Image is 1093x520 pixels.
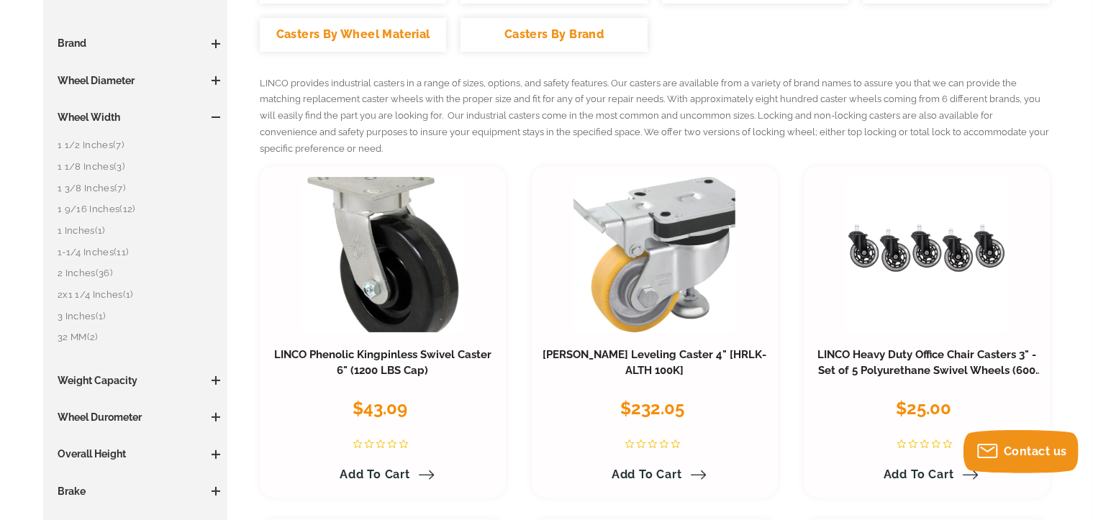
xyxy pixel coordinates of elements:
[274,348,491,377] a: LINCO Phenolic Kingpinless Swivel Caster 6" (1200 LBS Cap)
[353,398,407,419] span: $43.09
[119,204,135,214] span: (12)
[58,245,220,260] a: 1-1/4 Inches(11)
[884,467,954,481] span: Add to Cart
[603,462,707,487] a: Add to Cart
[50,373,220,388] h3: Weight Capacity
[50,110,220,124] h3: Wheel Width
[114,183,125,193] span: (7)
[96,268,112,278] span: (36)
[817,348,1042,393] a: LINCO Heavy Duty Office Chair Casters 3" - Set of 5 Polyurethane Swivel Wheels (600 LBS Cap Combi...
[331,462,435,487] a: Add to Cart
[461,18,648,52] a: Casters By Brand
[58,287,220,303] a: 2x1 1/4 Inches(1)
[58,181,220,196] a: 1 3/8 Inches(7)
[896,398,951,419] span: $25.00
[58,201,220,217] a: 1 9/16 Inches(12)
[50,73,220,88] h3: Wheel Diameter
[50,410,220,424] h3: Wheel Durometer
[113,140,124,150] span: (7)
[58,223,220,239] a: 1 Inches(1)
[95,225,105,236] span: (1)
[50,484,220,498] h3: Brake
[963,430,1079,473] button: Contact us
[114,247,128,257] span: (11)
[260,18,447,52] a: Casters By Wheel Material
[620,398,684,419] span: $232.05
[114,161,124,172] span: (3)
[260,76,1050,158] p: LINCO provides industrial casters in a range of sizes, options, and safety features. Our casters ...
[58,309,220,324] a: 3 Inches(1)
[340,467,410,481] span: Add to Cart
[875,462,979,487] a: Add to Cart
[543,348,766,377] a: [PERSON_NAME] Leveling Caster 4" [HRLK-ALTH 100K]
[50,36,220,50] h3: Brand
[612,467,682,481] span: Add to Cart
[58,329,220,345] a: 32 MM(2)
[87,332,98,342] span: (2)
[123,289,133,300] span: (1)
[58,265,220,281] a: 2 Inches(36)
[50,447,220,461] h3: Overall Height
[1004,444,1067,458] span: Contact us
[58,137,220,153] a: 1 1/2 Inches(7)
[96,311,106,321] span: (1)
[58,159,220,175] a: 1 1/8 Inches(3)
